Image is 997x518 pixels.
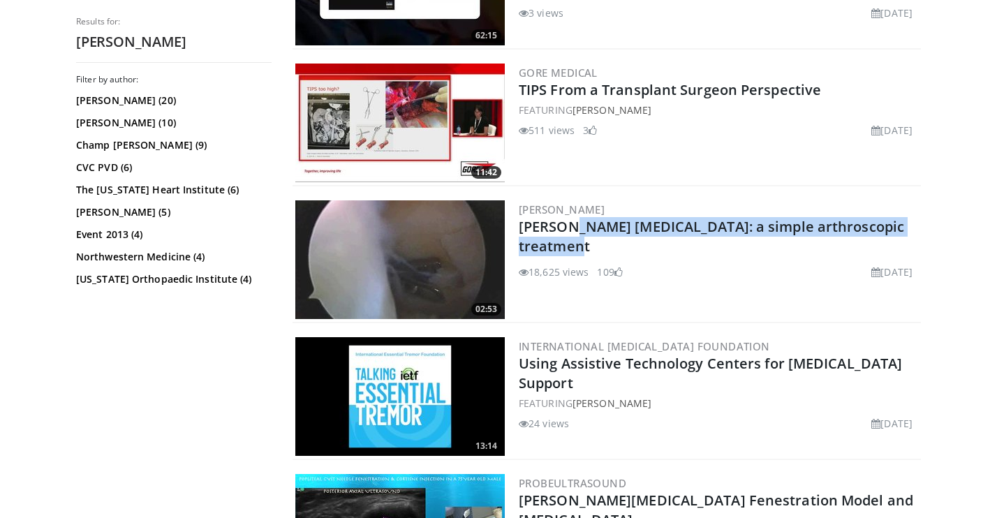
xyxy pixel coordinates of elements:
[471,440,501,452] span: 13:14
[519,66,598,80] a: Gore Medical
[76,16,272,27] p: Results for:
[295,200,505,319] img: MGngRNnbuHoiqTJH4xMDoxOjBrO-I4W8_14.300x170_q85_crop-smart_upscale.jpg
[871,6,913,20] li: [DATE]
[76,94,268,108] a: [PERSON_NAME] (20)
[519,396,918,410] div: FEATURING
[76,205,268,219] a: [PERSON_NAME] (5)
[295,200,505,319] a: 02:53
[597,265,622,279] li: 109
[871,123,913,138] li: [DATE]
[76,183,268,197] a: The [US_STATE] Heart Institute (6)
[871,265,913,279] li: [DATE]
[573,397,651,410] a: [PERSON_NAME]
[471,166,501,179] span: 11:42
[76,228,268,242] a: Event 2013 (4)
[573,103,651,117] a: [PERSON_NAME]
[76,250,268,264] a: Northwestern Medicine (4)
[519,6,563,20] li: 3 views
[295,337,505,456] a: 13:14
[583,123,597,138] li: 3
[519,103,918,117] div: FEATURING
[295,337,505,456] img: 5eb085c1-6b09-4d24-8ce5-0c9f4578419c.300x170_q85_crop-smart_upscale.jpg
[519,80,821,99] a: TIPS From a Transplant Surgeon Perspective
[519,476,626,490] a: Probeultrasound
[519,265,589,279] li: 18,625 views
[76,74,272,85] h3: Filter by author:
[519,416,569,431] li: 24 views
[471,29,501,42] span: 62:15
[871,416,913,431] li: [DATE]
[295,64,505,182] img: 4003d3dc-4d84-4588-a4af-bb6b84f49ae6.300x170_q85_crop-smart_upscale.jpg
[519,217,904,256] a: [PERSON_NAME] [MEDICAL_DATA]: a simple arthroscopic treatment
[295,64,505,182] a: 11:42
[76,138,268,152] a: Champ [PERSON_NAME] (9)
[76,33,272,51] h2: [PERSON_NAME]
[471,303,501,316] span: 02:53
[76,161,268,175] a: CVC PVD (6)
[519,123,575,138] li: 511 views
[519,354,902,392] a: Using Assistive Technology Centers for [MEDICAL_DATA] Support
[76,272,268,286] a: [US_STATE] Orthopaedic Institute (4)
[76,116,268,130] a: [PERSON_NAME] (10)
[519,202,605,216] a: [PERSON_NAME]
[519,339,770,353] a: International [MEDICAL_DATA] Foundation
